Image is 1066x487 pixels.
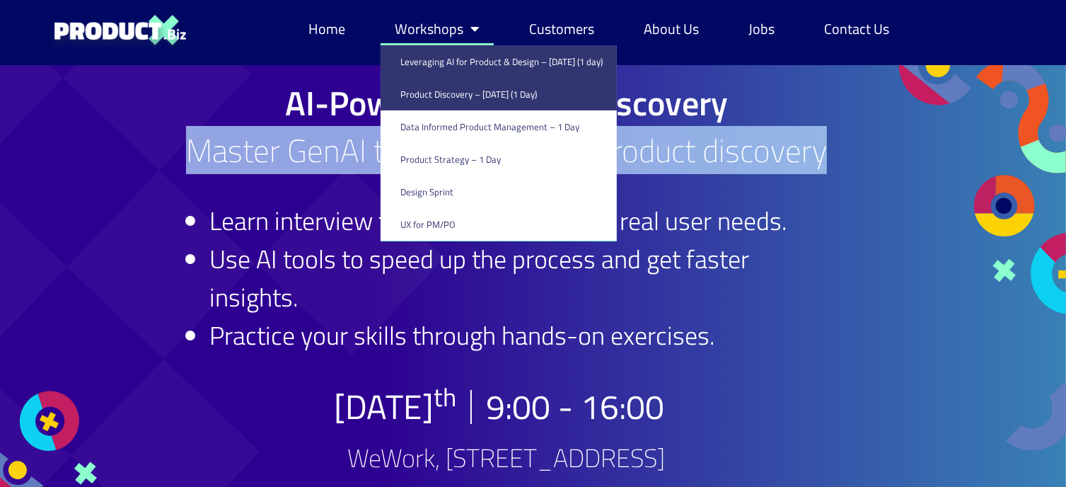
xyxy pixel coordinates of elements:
ul: Workshops [381,45,617,241]
li: Use AI tools to speed up the process and get faster insights. [209,240,832,316]
sup: th [434,377,456,416]
li: Practice your skills through hands-on exercises. [209,316,832,355]
h2: WeWork, [STREET_ADDRESS] [347,445,665,471]
h2: 9:00 - 16:00 [486,390,664,424]
a: Customers [515,13,608,45]
a: Workshops [381,13,494,45]
h2: [DATE] [334,390,456,424]
a: Contact Us [810,13,903,45]
a: Leveraging AI for Product & Design – [DATE] (1 day) [381,45,617,78]
a: Jobs [734,13,789,45]
a: About Us [630,13,713,45]
a: Home [294,13,359,45]
li: Learn interview techniques that reveal real user needs. [209,202,832,240]
nav: Menu [294,13,903,45]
